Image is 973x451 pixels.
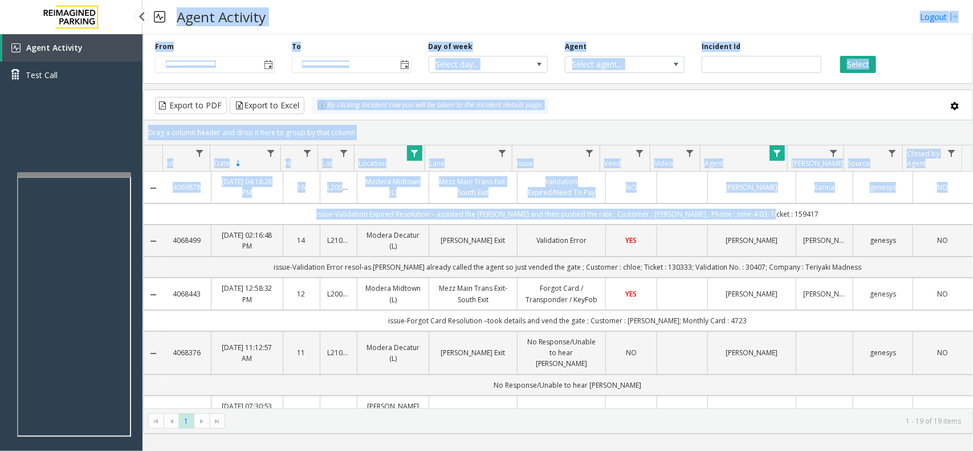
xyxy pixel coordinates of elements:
[613,347,649,358] a: NO
[364,176,422,198] a: Modera Midtown (L)
[290,347,313,358] a: 11
[359,159,386,168] span: Location
[262,56,274,72] span: Toggle popup
[604,159,621,168] span: Vend
[715,235,789,246] a: [PERSON_NAME]
[234,159,243,168] span: Sortable
[290,406,313,417] a: 19
[715,406,789,417] a: [PERSON_NAME]
[770,145,785,161] a: Agent Filter Menu
[565,56,660,72] span: Select agent...
[144,184,163,193] a: Collapse Details
[290,182,313,193] a: 16
[364,283,422,304] a: Modera Midtown (L)
[364,342,422,364] a: Modera Decatur (L)
[398,56,411,72] span: Toggle popup
[327,182,350,193] a: L20000500
[429,159,445,168] span: Lane
[26,42,83,53] span: Agent Activity
[937,235,948,245] span: NO
[144,349,163,358] a: Collapse Details
[336,145,352,161] a: Lot Filter Menu
[937,348,948,357] span: NO
[317,101,327,110] img: infoIcon.svg
[155,42,174,52] label: From
[436,176,510,198] a: Mezz Main Trans Exit- South Exit
[170,235,204,246] a: 4068499
[327,347,350,358] a: L21093900
[170,347,204,358] a: 4068376
[920,235,966,246] a: NO
[170,406,204,417] a: 4065224
[494,145,510,161] a: Lane Filter Menu
[327,235,350,246] a: L21093900
[218,401,276,422] a: [DATE] 07:30:53 PM
[144,290,163,299] a: Collapse Details
[192,145,207,161] a: Id Filter Menu
[167,159,173,168] span: Id
[920,347,966,358] a: NO
[907,149,939,168] span: Closed by Agent
[626,407,637,416] span: YES
[524,235,599,246] a: Validation Error
[163,257,972,278] td: issue-Validation Error resol-as [PERSON_NAME] already called the agent so just vended the gate ; ...
[407,145,422,161] a: Location Filter Menu
[144,237,163,246] a: Collapse Details
[144,123,972,143] div: Drag a column header and drop it here to group by that column
[170,182,204,193] a: 4069878
[860,235,906,246] a: genesys
[312,97,549,114] div: By clicking Incident row you will be taken to the incident details page.
[840,56,876,73] button: Select
[803,406,846,417] a: asia
[232,416,961,426] kendo-pager-info: 1 - 19 of 19 items
[937,289,948,299] span: NO
[626,289,637,299] span: YES
[364,401,422,422] a: [PERSON_NAME] Town (L)
[944,145,959,161] a: Closed by Agent Filter Menu
[218,176,276,198] a: [DATE] 04:18:26 PM
[920,11,959,23] a: Logout
[178,413,194,429] span: Page 1
[524,336,599,369] a: No Response/Unable to hear [PERSON_NAME]
[860,289,906,299] a: genesys
[885,145,900,161] a: Source Filter Menu
[860,406,906,417] a: genesys
[626,235,637,245] span: YES
[436,347,510,358] a: [PERSON_NAME] Exit
[286,159,291,168] span: H
[170,289,204,299] a: 4068443
[163,310,972,331] td: issue-Forgot Card Resolution –took details and vend the gate ; Customer : [PERSON_NAME]; Monthly ...
[218,342,276,364] a: [DATE] 11:12:57 AM
[803,182,846,193] a: Karina
[171,3,271,31] h3: Agent Activity
[155,97,227,114] button: Export to PDF
[937,182,948,192] span: NO
[524,176,599,198] a: Validation Expired/Need To Pay
[632,145,648,161] a: Vend Filter Menu
[163,375,972,396] td: No Response/Unable to hear [PERSON_NAME]
[26,69,58,81] span: Test Call
[436,235,510,246] a: [PERSON_NAME] Exit
[524,283,599,304] a: Forgot Card / Transponder / KeyFob
[826,145,841,161] a: Parker Filter Menu
[263,145,278,161] a: Date Filter Menu
[218,230,276,251] a: [DATE] 02:16:48 PM
[214,159,230,168] span: Date
[290,235,313,246] a: 14
[654,159,673,168] span: Video
[803,289,846,299] a: [PERSON_NAME]
[436,283,510,304] a: Mezz Main Trans Exit- South Exit
[154,3,165,31] img: pageIcon
[290,289,313,299] a: 12
[715,347,789,358] a: [PERSON_NAME]
[937,407,948,416] span: NO
[322,159,332,168] span: Lot
[429,56,524,72] span: Select day...
[613,289,649,299] a: YES
[613,182,649,193] a: NO
[682,145,698,161] a: Video Filter Menu
[626,182,637,192] span: NO
[848,159,870,168] span: Source
[429,42,473,52] label: Day of week
[860,347,906,358] a: genesys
